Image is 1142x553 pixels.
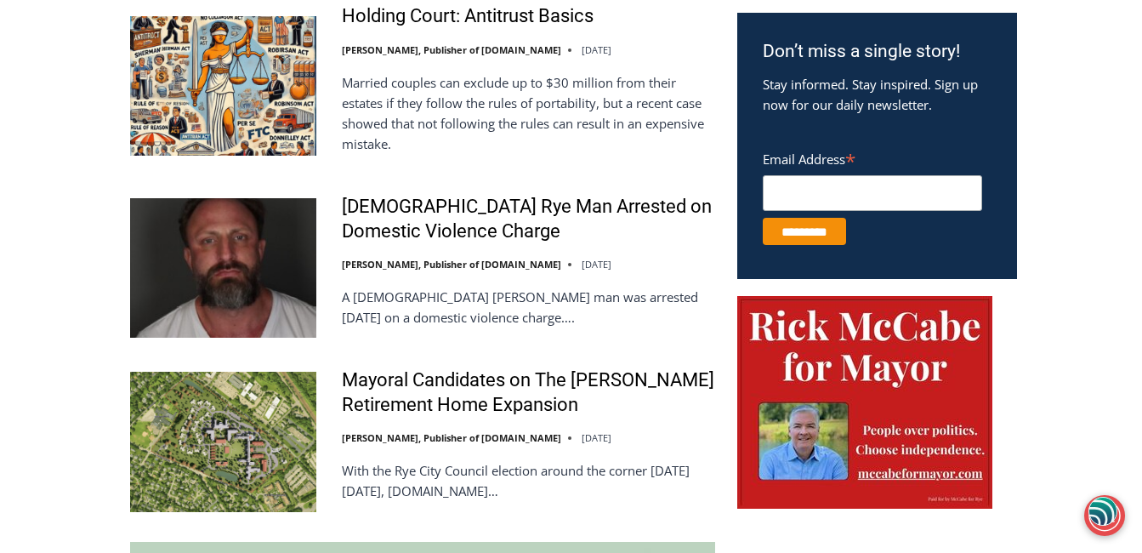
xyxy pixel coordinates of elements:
[763,74,991,115] p: Stay informed. Stay inspired. Sign up now for our daily newsletter.
[342,368,715,417] a: Mayoral Candidates on The [PERSON_NAME] Retirement Home Expansion
[342,195,715,243] a: [DEMOGRAPHIC_DATA] Rye Man Arrested on Domestic Violence Charge
[763,38,991,66] h3: Don’t miss a single story!
[1088,496,1117,527] img: svg+xml;base64,PHN2ZyB3aWR0aD0iNDgiIGhlaWdodD0iNDgiIHZpZXdCb3g9IjAgMCA0OCA0OCIgZmlsbD0ibm9uZSIgeG...
[130,198,316,338] img: 42 Year Old Rye Man Arrested on Domestic Violence Charge
[409,165,824,212] a: Intern @ [DOMAIN_NAME]
[342,43,561,56] a: [PERSON_NAME], Publisher of [DOMAIN_NAME]
[342,460,715,501] p: With the Rye City Council election around the corner [DATE][DATE], [DOMAIN_NAME]…
[763,142,982,173] label: Email Address
[342,4,594,29] a: Holding Court: Antitrust Basics
[130,16,316,156] img: Holding Court: Antitrust Basics
[130,372,316,511] img: Mayoral Candidates on The Osborn Retirement Home Expansion
[342,72,715,154] p: Married couples can exclude up to $30 million from their estates if they follow the rules of port...
[582,43,611,56] time: [DATE]
[342,258,561,271] a: [PERSON_NAME], Publisher of [DOMAIN_NAME]
[342,431,561,444] a: [PERSON_NAME], Publisher of [DOMAIN_NAME]
[737,296,992,509] img: McCabe for Mayor
[582,431,611,444] time: [DATE]
[445,169,788,208] span: Intern @ [DOMAIN_NAME]
[582,258,611,271] time: [DATE]
[342,287,715,328] p: A [DEMOGRAPHIC_DATA] [PERSON_NAME] man was arrested [DATE] on a domestic violence charge….
[429,1,804,165] div: "[PERSON_NAME] and I covered the [DATE] Parade, which was a really eye opening experience as I ha...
